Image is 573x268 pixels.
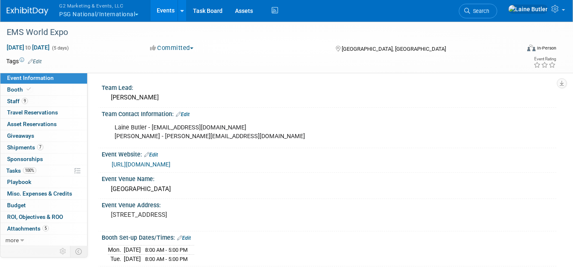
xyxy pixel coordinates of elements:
[7,98,28,104] span: Staff
[7,202,26,208] span: Budget
[7,109,58,116] span: Travel Reservations
[7,213,63,220] span: ROI, Objectives & ROO
[0,72,87,84] a: Event Information
[108,246,124,255] td: Mon.
[7,86,33,93] span: Booth
[22,98,28,104] span: 9
[7,132,34,139] span: Giveaways
[459,4,497,18] a: Search
[6,44,50,51] span: [DATE] [DATE]
[59,1,138,10] span: G2 Marketing & Events, LLC
[5,237,19,243] span: more
[7,190,72,197] span: Misc. Expenses & Credits
[0,200,87,211] a: Budget
[37,144,43,150] span: 7
[108,183,550,196] div: [GEOGRAPHIC_DATA]
[0,188,87,199] a: Misc. Expenses & Credits
[342,46,446,52] span: [GEOGRAPHIC_DATA], [GEOGRAPHIC_DATA]
[102,231,556,242] div: Booth Set-up Dates/Times:
[7,121,57,127] span: Asset Reservations
[176,112,190,117] a: Edit
[102,108,556,119] div: Team Contact Information:
[111,211,282,218] pre: [STREET_ADDRESS]
[112,161,170,168] a: [URL][DOMAIN_NAME]
[7,179,31,185] span: Playbook
[27,87,31,92] i: Booth reservation complete
[0,154,87,165] a: Sponsorships
[527,45,535,51] img: Format-Inperson.png
[56,246,70,257] td: Personalize Event Tab Strip
[43,225,49,231] span: 5
[124,246,141,255] td: [DATE]
[0,211,87,223] a: ROI, Objectives & ROO
[0,130,87,141] a: Giveaways
[475,43,556,56] div: Event Format
[0,165,87,176] a: Tasks100%
[147,44,197,52] button: Committed
[0,223,87,234] a: Attachments5
[6,167,36,174] span: Tasks
[0,235,87,246] a: more
[0,142,87,153] a: Shipments7
[537,45,556,51] div: In-Person
[28,59,42,65] a: Edit
[0,107,87,118] a: Travel Reservations
[0,119,87,130] a: Asset Reservations
[102,148,556,159] div: Event Website:
[102,173,556,183] div: Event Venue Name:
[7,156,43,162] span: Sponsorships
[24,44,32,51] span: to
[108,254,124,263] td: Tue.
[51,45,69,51] span: (5 days)
[470,8,489,14] span: Search
[7,7,48,15] img: ExhibitDay
[23,167,36,174] span: 100%
[7,74,54,81] span: Event Information
[102,82,556,92] div: Team Lead:
[145,247,188,253] span: 8:00 AM - 5:00 PM
[533,57,556,61] div: Event Rating
[0,176,87,188] a: Playbook
[508,5,548,14] img: Laine Butler
[102,199,556,209] div: Event Venue Address:
[109,119,468,144] div: Laine Butler - [EMAIL_ADDRESS][DOMAIN_NAME] [PERSON_NAME] - [PERSON_NAME][EMAIL_ADDRESS][DOMAIN_N...
[124,254,141,263] td: [DATE]
[177,235,191,241] a: Edit
[70,246,88,257] td: Toggle Event Tabs
[7,144,43,151] span: Shipments
[108,91,550,104] div: [PERSON_NAME]
[7,225,49,232] span: Attachments
[6,57,42,65] td: Tags
[144,152,158,158] a: Edit
[145,256,188,262] span: 8:00 AM - 5:00 PM
[0,96,87,107] a: Staff9
[4,25,510,40] div: EMS World Expo
[0,84,87,95] a: Booth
